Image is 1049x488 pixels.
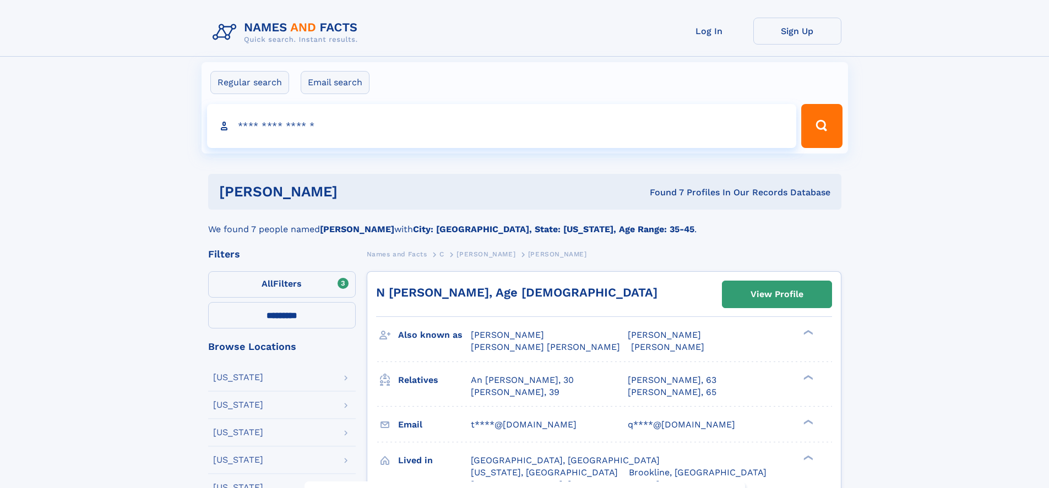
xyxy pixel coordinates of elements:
div: Browse Locations [208,342,356,352]
b: City: [GEOGRAPHIC_DATA], State: [US_STATE], Age Range: 35-45 [413,224,694,234]
span: [PERSON_NAME] [628,330,701,340]
div: Found 7 Profiles In Our Records Database [493,187,830,199]
h1: [PERSON_NAME] [219,185,494,199]
div: ❯ [801,418,814,425]
span: C [439,250,444,258]
div: [US_STATE] [213,373,263,382]
a: [PERSON_NAME], 39 [471,386,559,398]
span: [PERSON_NAME] [PERSON_NAME] [471,342,620,352]
div: [US_STATE] [213,401,263,409]
div: ❯ [801,329,814,336]
span: [PERSON_NAME] [631,342,704,352]
h3: Also known as [398,326,471,344]
span: All [262,278,273,289]
button: Search Button [801,104,842,148]
div: We found 7 people named with . [208,210,841,236]
div: Filters [208,249,356,259]
a: C [439,247,444,261]
input: search input [207,104,797,148]
a: An [PERSON_NAME], 30 [471,374,574,386]
div: [US_STATE] [213,456,263,464]
a: View Profile [722,281,831,308]
a: [PERSON_NAME], 63 [628,374,716,386]
a: Names and Facts [367,247,427,261]
h3: Lived in [398,451,471,470]
div: View Profile [751,282,803,307]
label: Regular search [210,71,289,94]
span: [US_STATE], [GEOGRAPHIC_DATA] [471,467,618,478]
span: [PERSON_NAME] [456,250,515,258]
label: Filters [208,271,356,298]
a: N [PERSON_NAME], Age [DEMOGRAPHIC_DATA] [376,286,657,299]
div: [US_STATE] [213,428,263,437]
label: Email search [301,71,369,94]
span: Brookline, [GEOGRAPHIC_DATA] [629,467,767,478]
a: Log In [665,18,753,45]
span: [GEOGRAPHIC_DATA], [GEOGRAPHIC_DATA] [471,455,660,465]
div: ❯ [801,374,814,381]
a: [PERSON_NAME] [456,247,515,261]
h3: Relatives [398,371,471,390]
a: [PERSON_NAME], 65 [628,386,716,398]
a: Sign Up [753,18,841,45]
div: ❯ [801,454,814,461]
span: [PERSON_NAME] [471,330,544,340]
span: [PERSON_NAME] [528,250,587,258]
img: Logo Names and Facts [208,18,367,47]
h3: Email [398,415,471,434]
b: [PERSON_NAME] [320,224,394,234]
